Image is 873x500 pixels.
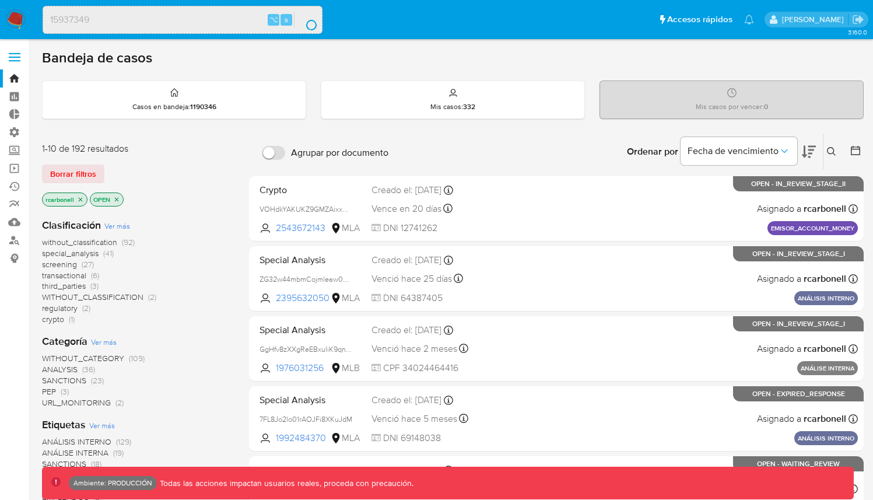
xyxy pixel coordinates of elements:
a: Notificaciones [744,15,754,25]
button: search-icon [294,12,318,28]
p: Ambiente: PRODUCCIÓN [73,481,152,485]
a: Salir [852,13,864,26]
span: s [285,14,288,25]
p: Todas las acciones impactan usuarios reales, proceda con precaución. [157,478,413,489]
span: ⌥ [269,14,278,25]
p: ramiro.carbonell@mercadolibre.com.co [782,14,848,25]
input: Buscar usuario o caso... [43,12,322,27]
span: Accesos rápidos [667,13,732,26]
